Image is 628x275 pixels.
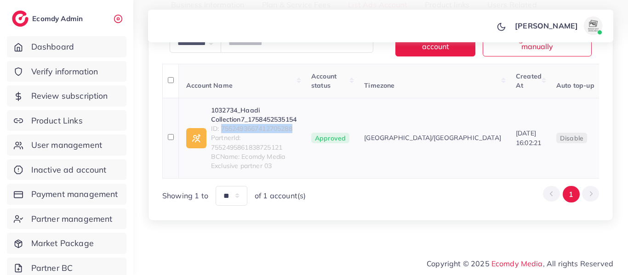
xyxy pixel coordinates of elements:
[7,135,126,156] a: User management
[516,72,542,90] span: Created At
[7,184,126,205] a: Payment management
[515,20,578,31] p: [PERSON_NAME]
[162,191,208,201] span: Showing 1 to
[211,124,297,133] span: ID: 7552493667412705288
[186,81,233,90] span: Account Name
[7,159,126,180] a: Inactive ad account
[31,237,94,249] span: Market Package
[31,262,73,274] span: Partner BC
[31,139,102,151] span: User management
[7,85,126,107] a: Review subscription
[31,213,113,225] span: Partner management
[31,164,107,176] span: Inactive ad account
[7,61,126,82] a: Verify information
[31,66,98,78] span: Verify information
[584,17,602,35] img: avatar
[31,90,108,102] span: Review subscription
[255,191,306,201] span: of 1 account(s)
[7,110,126,131] a: Product Links
[211,152,297,171] span: BCName: Ecomdy Media Exclusive partner 03
[186,128,206,148] img: ic-ad-info.7fc67b75.svg
[31,115,83,127] span: Product Links
[364,81,394,90] span: Timezone
[12,11,29,27] img: logo
[311,72,337,90] span: Account status
[364,133,501,142] span: [GEOGRAPHIC_DATA]/[GEOGRAPHIC_DATA]
[491,259,543,268] a: Ecomdy Media
[510,17,606,35] a: [PERSON_NAME]avatar
[311,133,349,144] span: Approved
[563,186,580,203] button: Go to page 1
[7,36,126,57] a: Dashboard
[516,129,541,146] span: [DATE] 16:02:21
[211,106,297,124] a: 1032734_Haadi Collection7_1758452535154
[12,11,85,27] a: logoEcomdy Admin
[211,133,297,152] span: PartnerId: 7552495861838725121
[560,134,583,142] span: disable
[7,208,126,230] a: Partner management
[543,186,599,203] ul: Pagination
[543,258,613,269] span: , All rights Reserved
[7,233,126,254] a: Market Package
[32,14,85,23] h2: Ecomdy Admin
[556,81,594,90] span: Auto top-up
[427,258,613,269] span: Copyright © 2025
[31,41,74,53] span: Dashboard
[31,188,118,200] span: Payment management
